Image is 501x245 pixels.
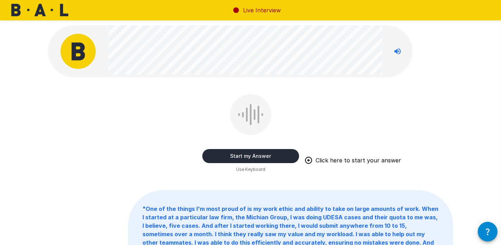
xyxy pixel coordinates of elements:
[202,149,299,163] button: Start my Answer
[61,34,96,69] img: bal_avatar.png
[391,44,405,58] button: Stop reading questions aloud
[243,6,281,14] p: Live Interview
[236,166,265,173] span: Use Keyboard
